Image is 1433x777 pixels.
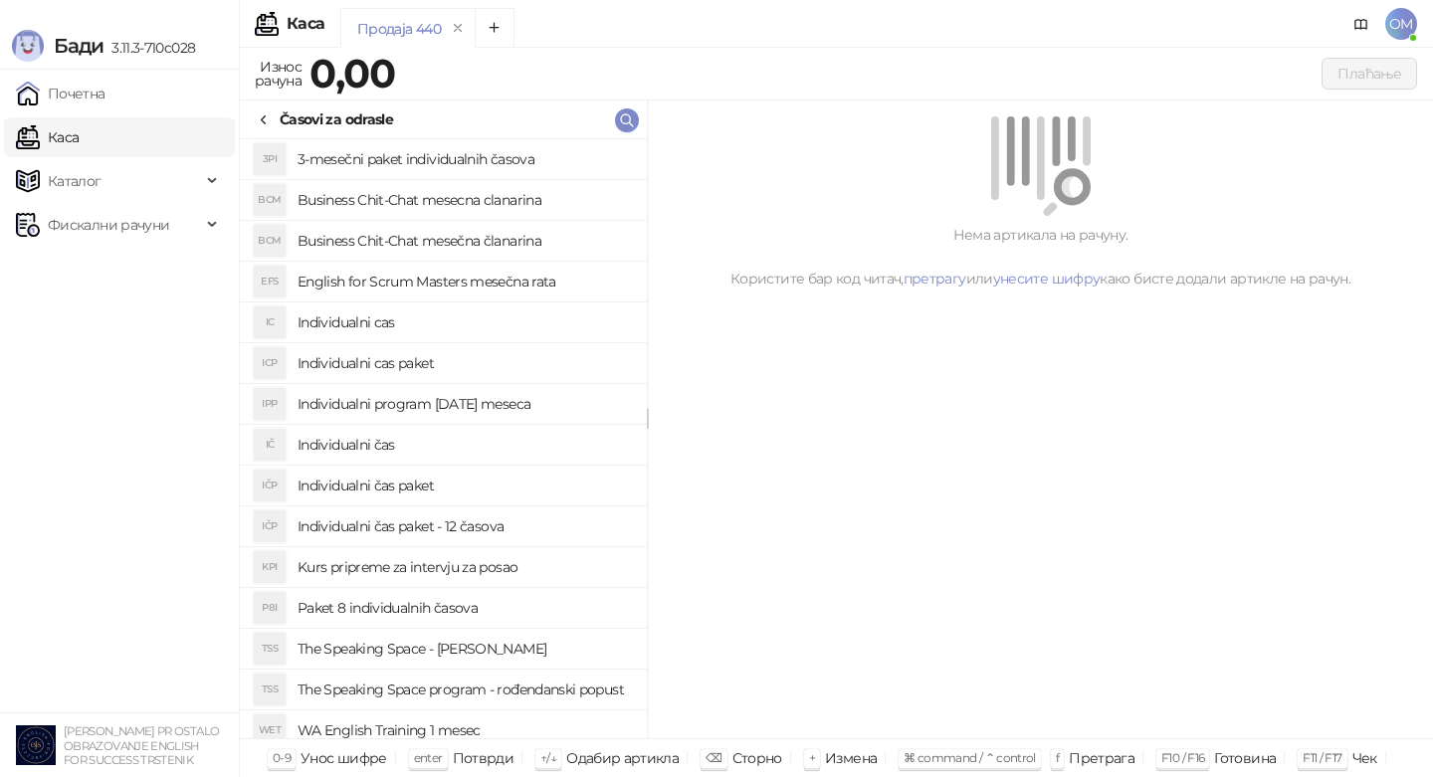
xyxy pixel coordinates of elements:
h4: WA English Training 1 mesec [298,714,631,746]
img: Logo [12,30,44,62]
span: 3.11.3-710c028 [103,39,195,57]
h4: Individualni cas [298,306,631,338]
span: ⌫ [706,750,721,765]
div: IC [254,306,286,338]
a: унесите шифру [993,270,1101,288]
button: Плаћање [1322,58,1417,90]
span: enter [414,750,443,765]
h4: English for Scrum Masters mesečna rata [298,266,631,297]
a: Документација [1345,8,1377,40]
span: f [1056,750,1059,765]
div: BCM [254,225,286,257]
h4: Business Chit-Chat mesečna članarina [298,225,631,257]
div: WET [254,714,286,746]
div: Časovi za odrasle [280,108,393,130]
span: F11 / F17 [1303,750,1341,765]
span: + [809,750,815,765]
div: KPI [254,551,286,583]
div: Претрага [1069,745,1134,771]
div: Износ рачуна [251,54,306,94]
div: Сторно [732,745,782,771]
h4: 3-mesečni paket individualnih časova [298,143,631,175]
div: Продаја 440 [357,18,441,40]
div: IPP [254,388,286,420]
span: ↑/↓ [540,750,556,765]
h4: The Speaking Space program - rođendanski popust [298,674,631,705]
h4: Individualni čas [298,429,631,461]
div: P8I [254,592,286,624]
div: IČP [254,470,286,501]
div: Чек [1352,745,1377,771]
span: Бади [54,34,103,58]
div: Измена [825,745,877,771]
button: remove [445,20,471,37]
div: TSS [254,674,286,705]
div: Одабир артикла [566,745,679,771]
strong: 0,00 [309,49,395,97]
a: Каса [16,117,79,157]
div: Нема артикала на рачуну. Користите бар код читач, или како бисте додали артикле на рачун. [672,224,1409,290]
h4: Individualni čas paket [298,470,631,501]
div: EFS [254,266,286,297]
span: 0-9 [273,750,291,765]
h4: Individualni program [DATE] meseca [298,388,631,420]
div: IČ [254,429,286,461]
span: F10 / F16 [1161,750,1204,765]
h4: Individualni čas paket - 12 časova [298,510,631,542]
div: grid [240,139,647,738]
h4: Paket 8 individualnih časova [298,592,631,624]
span: Каталог [48,161,102,201]
img: 64x64-companyLogo-5398bb4f-6151-4620-a7ef-77195562e05f.png [16,725,56,765]
span: ⌘ command / ⌃ control [904,750,1036,765]
h4: Business Chit-Chat mesecna clanarina [298,184,631,216]
button: Add tab [475,8,514,48]
h4: Kurs pripreme za intervju za posao [298,551,631,583]
a: Почетна [16,74,105,113]
div: ICP [254,347,286,379]
h4: The Speaking Space - [PERSON_NAME] [298,633,631,665]
div: Унос шифре [301,745,387,771]
div: TSS [254,633,286,665]
a: претрагу [904,270,966,288]
div: Готовина [1214,745,1276,771]
h4: Individualni cas paket [298,347,631,379]
div: 3PI [254,143,286,175]
span: OM [1385,8,1417,40]
div: Каса [287,16,324,32]
span: Фискални рачуни [48,205,169,245]
small: [PERSON_NAME] PR OSTALO OBRAZOVANJE ENGLISH FOR SUCCESS TRSTENIK [64,724,219,767]
div: Потврди [453,745,514,771]
div: IČP [254,510,286,542]
div: BCM [254,184,286,216]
